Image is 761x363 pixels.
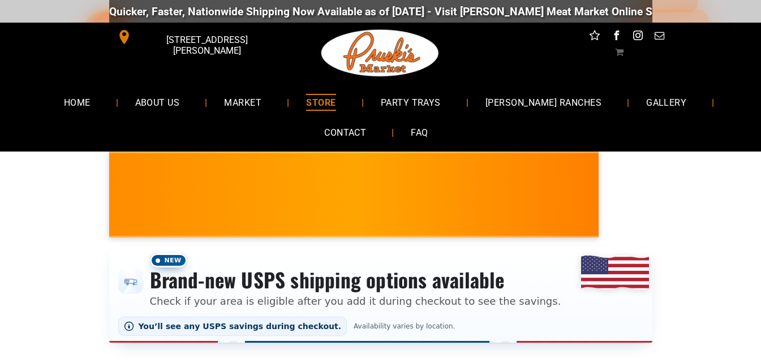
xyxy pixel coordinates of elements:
a: HOME [47,87,108,117]
div: Shipping options announcement [109,247,652,343]
a: ABOUT US [118,87,197,117]
a: [PERSON_NAME] RANCHES [468,87,618,117]
a: CONTACT [307,118,383,148]
a: FAQ [394,118,445,148]
a: GALLERY [629,87,703,117]
p: Check if your area is eligible after you add it during checkout to see the savings. [150,293,561,309]
span: Availability varies by location. [351,322,457,330]
a: STORE [289,87,352,117]
span: [STREET_ADDRESS][PERSON_NAME] [134,29,280,62]
a: [STREET_ADDRESS][PERSON_NAME] [109,28,282,46]
a: facebook [609,28,624,46]
a: Social network [587,28,602,46]
img: Pruski-s+Market+HQ+Logo2-1920w.png [319,23,441,84]
h3: Brand-new USPS shipping options available [150,267,561,292]
a: email [652,28,667,46]
span: New [150,253,187,267]
a: MARKET [207,87,278,117]
a: instagram [630,28,645,46]
span: You’ll see any USPS savings during checkout. [139,322,342,331]
a: PARTY TRAYS [364,87,458,117]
